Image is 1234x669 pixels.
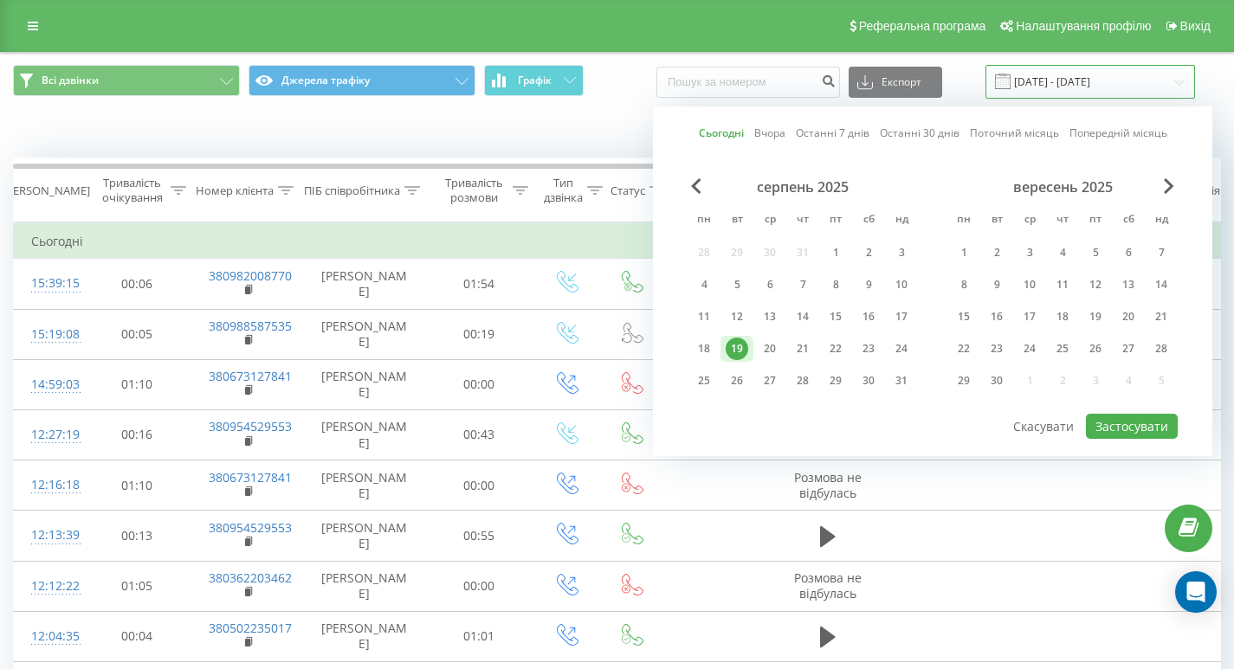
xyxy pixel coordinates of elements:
[209,469,292,486] a: 380673127841
[31,318,66,351] div: 15:19:08
[425,359,533,409] td: 00:00
[852,240,885,266] div: сб 2 серп 2025 р.
[786,336,819,362] div: чт 21 серп 2025 р.
[849,67,942,98] button: Експорт
[656,67,840,98] input: Пошук за номером
[754,125,785,141] a: Вчора
[1150,273,1173,296] div: 14
[857,241,880,264] div: 2
[699,125,744,141] a: Сьогодні
[985,338,1008,360] div: 23
[890,273,913,296] div: 10
[688,304,720,330] div: пн 11 серп 2025 р.
[857,273,880,296] div: 9
[985,306,1008,328] div: 16
[726,370,748,392] div: 26
[786,304,819,330] div: чт 14 серп 2025 р.
[1079,272,1112,298] div: пт 12 вер 2025 р.
[1018,306,1041,328] div: 17
[824,338,847,360] div: 22
[1112,304,1145,330] div: сб 20 вер 2025 р.
[791,273,814,296] div: 7
[98,176,166,205] div: Тривалість очікування
[1150,241,1173,264] div: 7
[209,318,292,334] a: 380988587535
[83,561,191,611] td: 01:05
[984,208,1010,234] abbr: вівторок
[759,273,781,296] div: 6
[947,272,980,298] div: пн 8 вер 2025 р.
[852,272,885,298] div: сб 9 серп 2025 р.
[953,273,975,296] div: 8
[824,241,847,264] div: 1
[688,336,720,362] div: пн 18 серп 2025 р.
[970,125,1059,141] a: Поточний місяць
[83,511,191,561] td: 00:13
[31,518,66,552] div: 12:13:39
[1148,208,1174,234] abbr: неділя
[1117,241,1140,264] div: 6
[759,370,781,392] div: 27
[209,418,292,434] a: 380954529553
[1084,306,1107,328] div: 19
[786,272,819,298] div: чт 7 серп 2025 р.
[794,569,862,601] span: Розмова не відбулась
[1046,304,1079,330] div: чт 18 вер 2025 р.
[885,304,918,330] div: нд 17 серп 2025 р.
[691,208,717,234] abbr: понеділок
[819,336,852,362] div: пт 22 серп 2025 р.
[757,208,783,234] abbr: середа
[1013,240,1046,266] div: ср 3 вер 2025 р.
[1112,336,1145,362] div: сб 27 вер 2025 р.
[1013,336,1046,362] div: ср 24 вер 2025 р.
[753,368,786,394] div: ср 27 серп 2025 р.
[611,183,645,198] div: Статус
[1117,306,1140,328] div: 20
[1145,304,1178,330] div: нд 21 вер 2025 р.
[1086,414,1178,439] button: Застосувати
[688,368,720,394] div: пн 25 серп 2025 р.
[1117,273,1140,296] div: 13
[726,273,748,296] div: 5
[13,65,240,96] button: Всі дзвінки
[42,74,99,87] span: Всі дзвінки
[985,273,1008,296] div: 9
[688,272,720,298] div: пн 4 серп 2025 р.
[796,125,869,141] a: Останні 7 днів
[885,240,918,266] div: нд 3 серп 2025 р.
[544,176,583,205] div: Тип дзвінка
[824,273,847,296] div: 8
[1115,208,1141,234] abbr: субота
[890,338,913,360] div: 24
[726,338,748,360] div: 19
[1145,336,1178,362] div: нд 28 вер 2025 р.
[980,368,1013,394] div: вт 30 вер 2025 р.
[953,370,975,392] div: 29
[1051,306,1074,328] div: 18
[947,240,980,266] div: пн 1 вер 2025 р.
[885,336,918,362] div: нд 24 серп 2025 р.
[880,125,959,141] a: Останні 30 днів
[791,338,814,360] div: 21
[819,304,852,330] div: пт 15 серп 2025 р.
[1150,338,1173,360] div: 28
[1145,272,1178,298] div: нд 14 вер 2025 р.
[885,368,918,394] div: нд 31 серп 2025 р.
[1084,338,1107,360] div: 26
[83,460,191,511] td: 01:10
[947,336,980,362] div: пн 22 вер 2025 р.
[304,259,425,309] td: [PERSON_NAME]
[83,259,191,309] td: 00:06
[425,611,533,661] td: 01:01
[425,511,533,561] td: 00:55
[888,208,914,234] abbr: неділя
[518,74,552,87] span: Графік
[209,267,292,284] a: 380982008770
[1164,178,1174,194] span: Next Month
[1112,240,1145,266] div: сб 6 вер 2025 р.
[31,620,66,653] div: 12:04:35
[249,65,475,96] button: Джерела трафіку
[304,511,425,561] td: [PERSON_NAME]
[209,519,292,536] a: 380954529553
[1051,338,1074,360] div: 25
